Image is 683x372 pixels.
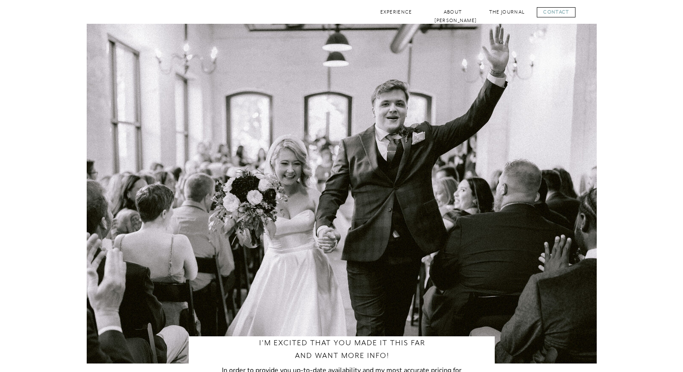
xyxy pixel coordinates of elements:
[255,336,430,364] h3: I'M EXCITED THAT YOU MADE IT THIS FAR AND WANT MORE INFO!
[489,8,525,16] a: The Journal
[379,8,414,16] a: Experience
[434,8,472,16] a: About [PERSON_NAME]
